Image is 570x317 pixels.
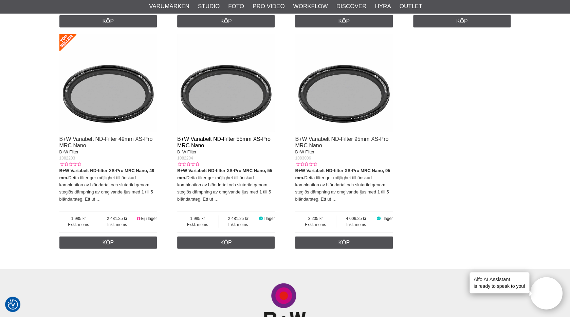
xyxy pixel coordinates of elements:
[177,156,193,161] span: 1082204
[177,237,275,249] a: Köp
[381,216,392,221] span: I lager
[295,136,388,148] a: B+W Variabelt ND-Filter 95mm XS-Pro MRC Nano
[177,167,275,203] p: Detta filter ger möjlighet till önskad kombination av bländartal och slutartid genom steglös dämp...
[59,168,154,180] strong: B+W Variabelt ND-filter XS-Pro MRC Nano, 49 mm.
[96,197,101,202] a: …
[59,216,98,222] span: 1 985
[177,222,218,228] span: Exkl. moms
[228,2,244,11] a: Foto
[8,298,18,311] button: Samtyckesinställningar
[295,156,311,161] span: 1083006
[59,15,157,27] a: Köp
[98,216,136,222] span: 2 481.25
[177,136,271,148] a: B+W Variabelt ND-Filter 55mm XS-Pro MRC Nano
[399,2,422,11] a: Outlet
[295,237,393,249] a: Köp
[336,216,376,222] span: 4 006.25
[177,15,275,27] a: Köp
[295,15,393,27] a: Köp
[336,222,376,228] span: Inkl. moms
[8,299,18,310] img: Revisit consent button
[263,216,275,221] span: I lager
[218,216,258,222] span: 2 481.25
[375,2,391,11] a: Hyra
[295,168,390,180] strong: B+W Variabelt ND-filter XS-Pro MRC Nano, 95 mm.
[376,216,382,221] i: I lager
[258,216,263,221] i: I lager
[98,222,136,228] span: Inkl. moms
[177,216,218,222] span: 1 985
[59,34,157,132] img: B+W Variabelt ND-Filter 49mm XS-Pro MRC Nano
[474,276,525,283] h4: Aifo AI Assistant
[218,222,258,228] span: Inkl. moms
[336,2,366,11] a: Discover
[59,167,157,203] p: Detta filter ger möjlighet till önskad kombination av bländartal och slutartid genom steglös dämp...
[59,136,153,148] a: B+W Variabelt ND-Filter 49mm XS-Pro MRC Nano
[470,272,529,293] div: is ready to speak to you!
[253,2,284,11] a: Pro Video
[59,156,75,161] span: 1082203
[149,2,189,11] a: Varumärken
[59,222,98,228] span: Exkl. moms
[295,216,336,222] span: 3 205
[177,168,272,180] strong: B+W Variabelt ND-filter XS-Pro MRC Nano, 55 mm.
[59,150,78,154] span: B+W Filter
[59,161,81,167] div: Kundbetyg: 0
[136,216,141,221] i: Ej i lager
[198,2,220,11] a: Studio
[214,197,219,202] a: …
[332,197,336,202] a: …
[177,161,199,167] div: Kundbetyg: 0
[177,150,196,154] span: B+W Filter
[295,167,393,203] p: Detta filter ger möjlighet till önskad kombination av bländartal och slutartid genom steglös dämp...
[59,237,157,249] a: Köp
[413,15,511,27] a: Köp
[295,34,393,132] img: B+W Variabelt ND-Filter 95mm XS-Pro MRC Nano
[295,161,317,167] div: Kundbetyg: 0
[293,2,328,11] a: Workflow
[295,222,336,228] span: Exkl. moms
[295,150,314,154] span: B+W Filter
[177,34,275,132] img: B+W Variabelt ND-Filter 55mm XS-Pro MRC Nano
[141,216,157,221] span: Ej i lager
